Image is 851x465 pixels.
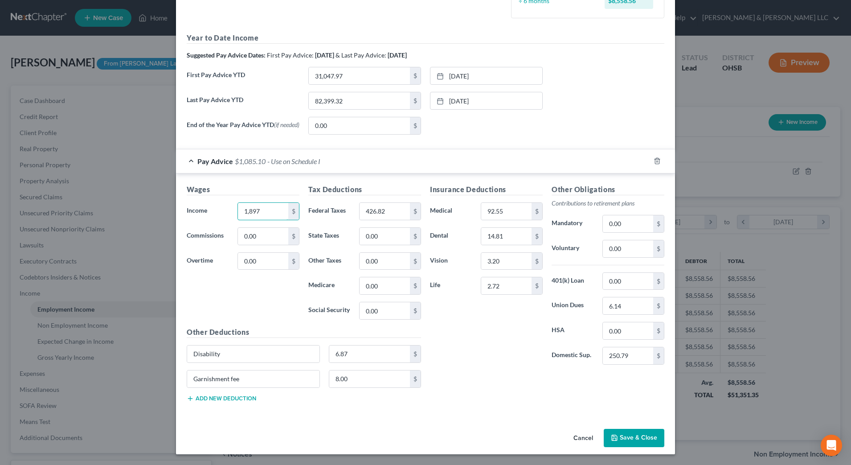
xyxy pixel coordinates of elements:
[288,253,299,270] div: $
[187,346,319,362] input: Specify...
[547,297,598,315] label: Union Dues
[603,240,653,257] input: 0.00
[532,253,542,270] div: $
[532,228,542,245] div: $
[360,277,410,294] input: 0.00
[532,203,542,220] div: $
[653,297,664,314] div: $
[653,273,664,290] div: $
[410,302,421,319] div: $
[653,322,664,339] div: $
[532,277,542,294] div: $
[410,277,421,294] div: $
[653,215,664,232] div: $
[309,67,410,84] input: 0.00
[410,67,421,84] div: $
[187,184,299,195] h5: Wages
[653,347,664,364] div: $
[603,347,653,364] input: 0.00
[267,157,320,165] span: - Use on Schedule I
[360,253,410,270] input: 0.00
[481,277,532,294] input: 0.00
[481,228,532,245] input: 0.00
[197,157,233,165] span: Pay Advice
[288,228,299,245] div: $
[552,199,664,208] p: Contributions to retirement plans
[187,206,207,214] span: Income
[410,346,421,362] div: $
[304,227,355,245] label: State Taxes
[329,370,410,387] input: 0.00
[410,228,421,245] div: $
[603,215,653,232] input: 0.00
[315,51,334,59] strong: [DATE]
[653,240,664,257] div: $
[187,51,266,59] strong: Suggested Pay Advice Dates:
[360,302,410,319] input: 0.00
[410,117,421,134] div: $
[309,92,410,109] input: 0.00
[425,227,476,245] label: Dental
[425,202,476,220] label: Medical
[603,322,653,339] input: 0.00
[182,252,233,270] label: Overtime
[238,253,288,270] input: 0.00
[309,117,410,134] input: 0.00
[430,67,542,84] a: [DATE]
[304,252,355,270] label: Other Taxes
[182,227,233,245] label: Commissions
[187,370,319,387] input: Specify...
[547,347,598,365] label: Domestic Sup.
[430,92,542,109] a: [DATE]
[430,184,543,195] h5: Insurance Deductions
[821,435,842,456] div: Open Intercom Messenger
[547,272,598,290] label: 401(k) Loan
[360,203,410,220] input: 0.00
[267,51,314,59] span: First Pay Advice:
[187,395,256,402] button: Add new deduction
[410,253,421,270] div: $
[238,203,288,220] input: 0.00
[304,202,355,220] label: Federal Taxes
[187,33,664,44] h5: Year to Date Income
[604,429,664,448] button: Save & Close
[182,117,304,142] label: End of the Year Pay Advice YTD
[552,184,664,195] h5: Other Obligations
[425,277,476,295] label: Life
[410,203,421,220] div: $
[547,215,598,233] label: Mandatory
[410,92,421,109] div: $
[274,121,299,128] span: (if needed)
[603,273,653,290] input: 0.00
[566,430,600,448] button: Cancel
[182,92,304,117] label: Last Pay Advice YTD
[308,184,421,195] h5: Tax Deductions
[481,253,532,270] input: 0.00
[360,228,410,245] input: 0.00
[304,277,355,295] label: Medicare
[547,322,598,340] label: HSA
[410,370,421,387] div: $
[235,157,266,165] span: $1,085.10
[547,240,598,258] label: Voluntary
[388,51,407,59] strong: [DATE]
[481,203,532,220] input: 0.00
[329,346,410,362] input: 0.00
[603,297,653,314] input: 0.00
[182,67,304,92] label: First Pay Advice YTD
[288,203,299,220] div: $
[238,228,288,245] input: 0.00
[335,51,386,59] span: & Last Pay Advice:
[425,252,476,270] label: Vision
[304,302,355,320] label: Social Security
[187,327,421,338] h5: Other Deductions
